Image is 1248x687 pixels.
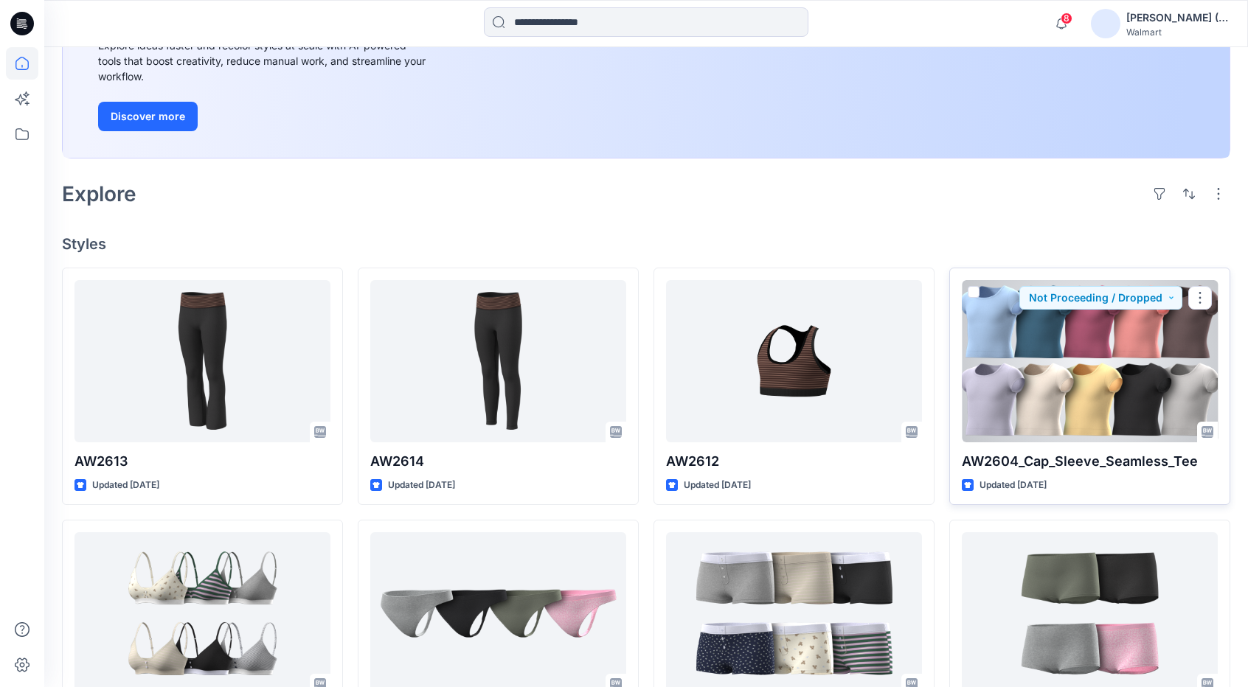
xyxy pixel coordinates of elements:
div: [PERSON_NAME] (Delta Galil) [1126,9,1230,27]
button: Discover more [98,102,198,131]
p: AW2612 [666,451,922,472]
a: AW2612 [666,280,922,442]
h2: Explore [62,182,136,206]
p: Updated [DATE] [388,478,455,493]
p: AW2614 [370,451,626,472]
a: Discover more [98,102,430,131]
a: AW2614 [370,280,626,442]
a: AW2613 [74,280,330,442]
div: Walmart [1126,27,1230,38]
img: avatar [1091,9,1120,38]
h4: Styles [62,235,1230,253]
p: AW2604_Cap_Sleeve_Seamless_Tee [962,451,1218,472]
a: AW2604_Cap_Sleeve_Seamless_Tee [962,280,1218,442]
span: 8 [1061,13,1072,24]
p: AW2613 [74,451,330,472]
p: Updated [DATE] [92,478,159,493]
p: Updated [DATE] [684,478,751,493]
p: Updated [DATE] [980,478,1047,493]
div: Explore ideas faster and recolor styles at scale with AI-powered tools that boost creativity, red... [98,38,430,84]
